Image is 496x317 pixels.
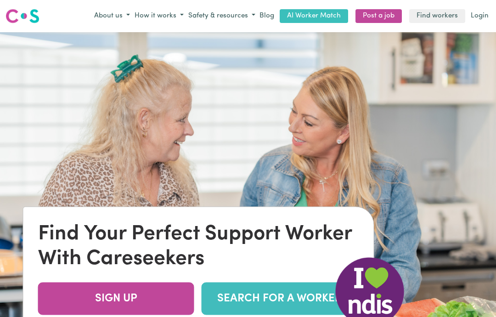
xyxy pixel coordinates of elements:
[280,9,348,23] a: AI Worker Match
[258,9,276,23] a: Blog
[6,8,39,24] img: Careseekers logo
[469,9,490,23] a: Login
[132,9,186,24] button: How it works
[459,280,489,310] iframe: Button to launch messaging window
[409,9,465,23] a: Find workers
[38,282,194,315] a: SIGN UP
[355,9,402,23] a: Post a job
[186,9,258,24] button: Safety & resources
[6,6,39,27] a: Careseekers logo
[38,221,359,271] div: Find Your Perfect Support Worker With Careseekers
[202,282,358,315] a: SEARCH FOR A WORKER
[92,9,132,24] button: About us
